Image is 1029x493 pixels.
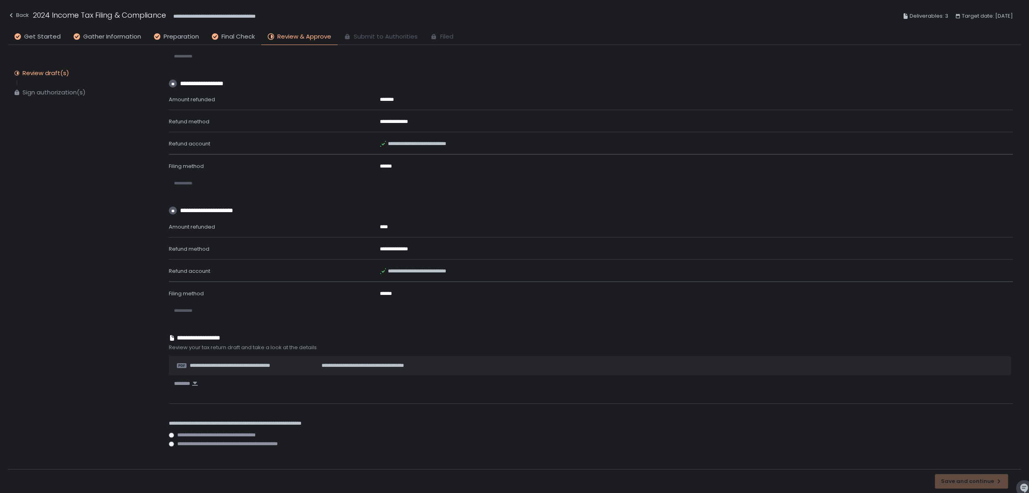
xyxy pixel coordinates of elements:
[910,11,948,21] span: Deliverables: 3
[169,96,215,103] span: Amount refunded
[169,344,1013,351] span: Review your tax return draft and take a look at the details
[221,32,255,41] span: Final Check
[440,32,453,41] span: Filed
[169,162,204,170] span: Filing method
[23,69,69,77] div: Review draft(s)
[169,223,215,231] span: Amount refunded
[33,10,166,20] h1: 2024 Income Tax Filing & Compliance
[164,32,199,41] span: Preparation
[169,245,209,253] span: Refund method
[8,10,29,20] div: Back
[24,32,61,41] span: Get Started
[354,32,418,41] span: Submit to Authorities
[277,32,331,41] span: Review & Approve
[169,267,210,275] span: Refund account
[83,32,141,41] span: Gather Information
[8,10,29,23] button: Back
[169,118,209,125] span: Refund method
[169,140,210,147] span: Refund account
[962,11,1013,21] span: Target date: [DATE]
[23,88,86,96] div: Sign authorization(s)
[169,290,204,297] span: Filing method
